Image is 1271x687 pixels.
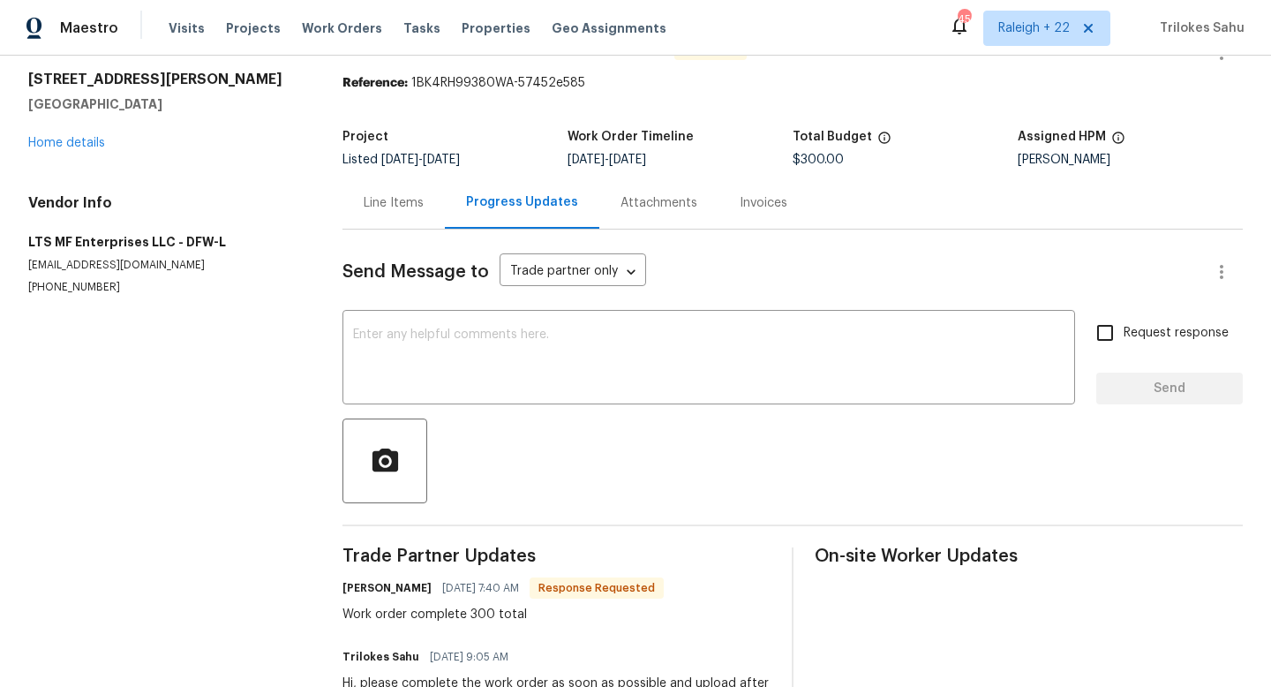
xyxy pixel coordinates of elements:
h6: Trilokes Sahu [342,648,419,666]
span: [DATE] [609,154,646,166]
span: $300.00 [793,154,844,166]
div: Attachments [620,194,697,212]
div: Work order complete 300 total [342,606,664,623]
span: [DATE] 7:40 AM [442,579,519,597]
span: Maestro [60,19,118,37]
p: [PHONE_NUMBER] [28,280,300,295]
h5: Total Budget [793,131,872,143]
span: [DATE] [568,154,605,166]
h4: Vendor Info [28,194,300,212]
span: Projects [226,19,281,37]
h5: LTS MF Enterprises LLC - DFW-L [28,233,300,251]
a: Home details [28,137,105,149]
span: Tasks [403,22,440,34]
span: Request response [1124,324,1229,343]
div: Invoices [740,194,787,212]
p: [EMAIL_ADDRESS][DOMAIN_NAME] [28,258,300,273]
div: 1BK4RH99380WA-57452e585 [342,74,1243,92]
h5: Work Order Timeline [568,131,694,143]
span: [DATE] [381,154,418,166]
span: - [381,154,460,166]
div: Progress Updates [466,193,578,211]
h2: [STREET_ADDRESS][PERSON_NAME] [28,71,300,88]
span: Properties [462,19,530,37]
b: Reference: [342,77,408,89]
span: [DATE] 9:05 AM [430,648,508,666]
span: Visits [169,19,205,37]
span: Trilokes Sahu [1153,19,1245,37]
span: Work Orders [302,19,382,37]
span: Listed [342,154,460,166]
span: - [568,154,646,166]
div: Trade partner only [500,258,646,287]
h5: Assigned HPM [1018,131,1106,143]
span: Send Message to [342,263,489,281]
h5: Project [342,131,388,143]
span: Raleigh + 22 [998,19,1070,37]
span: The hpm assigned to this work order. [1111,131,1125,154]
div: Line Items [364,194,424,212]
span: Geo Assignments [552,19,666,37]
span: The total cost of line items that have been proposed by Opendoor. This sum includes line items th... [877,131,891,154]
h5: [GEOGRAPHIC_DATA] [28,95,300,113]
h6: [PERSON_NAME] [342,579,432,597]
span: [DATE] [423,154,460,166]
div: [PERSON_NAME] [1018,154,1243,166]
div: 455 [958,11,970,28]
span: Trade Partner Updates [342,547,771,565]
span: On-site Worker Updates [815,547,1243,565]
span: Response Requested [531,579,662,597]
